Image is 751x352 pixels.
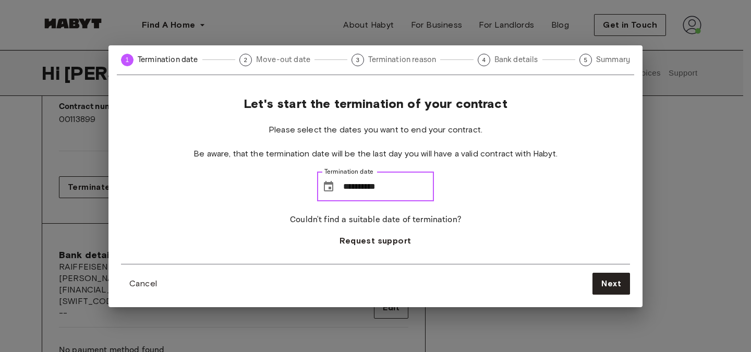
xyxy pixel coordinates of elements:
[193,148,558,160] span: Be aware, that the termination date will be the last day you will have a valid contract with Habyt.
[331,230,419,251] button: Request support
[290,214,461,226] p: Couldn't find a suitable date of termination?
[138,54,198,65] span: Termination date
[129,277,157,290] span: Cancel
[494,54,538,65] span: Bank details
[318,176,339,197] button: Choose date, selected date is Oct 31, 2025
[601,277,621,290] span: Next
[324,167,373,176] label: Termination date
[482,57,485,63] text: 4
[592,273,630,295] button: Next
[126,56,129,64] text: 1
[340,235,411,247] span: Request support
[244,57,247,63] text: 2
[244,96,507,112] span: Let's start the termination of your contract
[368,54,436,65] span: Termination reason
[256,54,310,65] span: Move-out date
[121,273,165,294] button: Cancel
[596,54,630,65] span: Summary
[584,57,587,63] text: 5
[356,57,359,63] text: 3
[269,124,482,136] span: Please select the dates you want to end your contract.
